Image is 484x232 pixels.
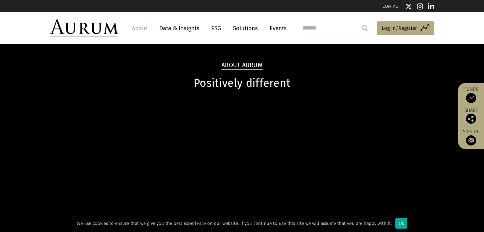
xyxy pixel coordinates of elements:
a: CONTACT [382,4,400,9]
a: ESG [208,22,225,35]
img: Access Funds [466,93,476,103]
img: Instagram icon [417,3,423,10]
h1: Positively different [50,77,434,90]
a: Solutions [230,22,261,35]
a: Events [266,22,287,35]
a: About [128,22,151,35]
img: Aurum [50,19,118,37]
a: Data & Insights [156,22,203,35]
img: Sign up to our newsletter [466,135,476,146]
img: Linkedin icon [428,3,434,10]
div: Share [462,108,481,124]
h2: About Aurum [221,62,263,70]
span: Log in/Register [382,24,417,32]
a: Log in/Register [377,21,434,36]
img: Twitter icon [405,3,412,10]
div: Ok [395,218,407,229]
input: Submit [358,21,372,35]
a: Sign up [462,129,481,146]
img: Share this post [466,114,476,124]
a: Funds [462,86,481,103]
